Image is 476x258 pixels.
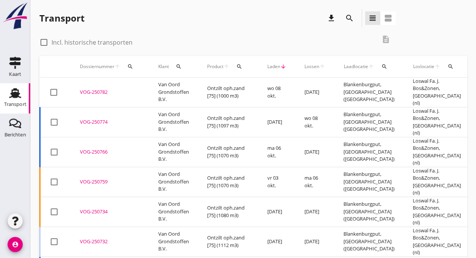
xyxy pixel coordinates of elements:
[258,107,295,137] td: [DATE]
[295,167,334,197] td: ma 06 okt.
[381,64,387,70] i: search
[198,107,258,137] td: Ontzilt oph.zand [75] (1097 m3)
[267,63,280,70] span: Laden
[404,107,470,137] td: Loswal Fa. J. Bos&Zonen, [GEOGRAPHIC_DATA] (nl)
[295,78,334,107] td: [DATE]
[80,148,140,156] div: VOG-250766
[80,178,140,186] div: VOG-250759
[236,64,242,70] i: search
[52,39,133,46] label: Incl. historische transporten
[334,107,404,137] td: Blankenburgput, [GEOGRAPHIC_DATA] ([GEOGRAPHIC_DATA])
[9,71,21,76] div: Kaart
[207,63,223,70] span: Product
[80,89,140,96] div: VOG-250782
[176,64,182,70] i: search
[258,167,295,197] td: vr 03 okt.
[334,197,404,227] td: Blankenburgput, [GEOGRAPHIC_DATA] ([GEOGRAPHIC_DATA])
[404,197,470,227] td: Loswal Fa. J. Bos&Zonen, [GEOGRAPHIC_DATA] (nl)
[304,63,319,70] span: Lossen
[334,137,404,167] td: Blankenburgput, [GEOGRAPHIC_DATA] ([GEOGRAPHIC_DATA])
[327,14,336,23] i: download
[258,78,295,107] td: wo 08 okt.
[334,227,404,256] td: Blankenburgput, [GEOGRAPHIC_DATA] ([GEOGRAPHIC_DATA])
[258,227,295,256] td: [DATE]
[114,64,120,70] i: arrow_upward
[434,64,441,70] i: arrow_upward
[280,64,286,70] i: arrow_downward
[258,137,295,167] td: ma 06 okt.
[8,237,23,252] i: account_circle
[343,63,368,70] span: Laadlocatie
[319,64,325,70] i: arrow_upward
[198,227,258,256] td: Ontzilt oph.zand [75] (1112 m3)
[80,118,140,126] div: VOG-250774
[149,227,198,256] td: Van Oord Grondstoffen B.V.
[80,208,140,216] div: VOG-250734
[258,197,295,227] td: [DATE]
[2,2,29,30] img: logo-small.a267ee39.svg
[295,137,334,167] td: [DATE]
[404,227,470,256] td: Loswal Fa. J. Bos&Zonen, [GEOGRAPHIC_DATA] (nl)
[127,64,133,70] i: search
[384,14,393,23] i: view_agenda
[5,132,26,137] div: Berichten
[149,107,198,137] td: Van Oord Grondstoffen B.V.
[80,63,114,70] span: Dossiernummer
[149,78,198,107] td: Van Oord Grondstoffen B.V.
[404,167,470,197] td: Loswal Fa. J. Bos&Zonen, [GEOGRAPHIC_DATA] (nl)
[80,238,140,246] div: VOG-250732
[4,102,27,107] div: Transport
[198,197,258,227] td: Ontzilt oph.zand [75] (1080 m3)
[404,78,470,107] td: Loswal Fa. J. Bos&Zonen, [GEOGRAPHIC_DATA] (nl)
[368,64,375,70] i: arrow_upward
[413,63,434,70] span: Loslocatie
[334,167,404,197] td: Blankenburgput, [GEOGRAPHIC_DATA] ([GEOGRAPHIC_DATA])
[149,137,198,167] td: Van Oord Grondstoffen B.V.
[368,14,377,23] i: view_headline
[39,12,84,24] div: Transport
[334,78,404,107] td: Blankenburgput, [GEOGRAPHIC_DATA] ([GEOGRAPHIC_DATA])
[158,58,189,76] div: Klant
[198,137,258,167] td: Ontzilt oph.zand [75] (1070 m3)
[404,137,470,167] td: Loswal Fa. J. Bos&Zonen, [GEOGRAPHIC_DATA] (nl)
[295,197,334,227] td: [DATE]
[198,167,258,197] td: Ontzilt oph.zand [75] (1070 m3)
[149,197,198,227] td: Van Oord Grondstoffen B.V.
[149,167,198,197] td: Van Oord Grondstoffen B.V.
[198,78,258,107] td: Ontzilt oph.zand [75] (1000 m3)
[223,64,229,70] i: arrow_upward
[295,227,334,256] td: [DATE]
[295,107,334,137] td: wo 08 okt.
[448,64,454,70] i: search
[345,14,354,23] i: search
